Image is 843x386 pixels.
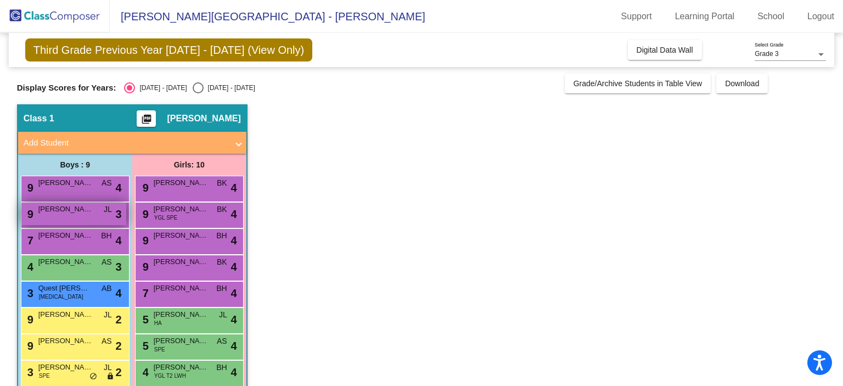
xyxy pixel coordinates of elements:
[116,285,122,301] span: 4
[137,110,156,127] button: Print Students Details
[219,309,227,321] span: JL
[140,261,149,273] span: 9
[18,132,246,154] mat-expansion-panel-header: Add Student
[140,182,149,194] span: 9
[140,287,149,299] span: 7
[25,182,33,194] span: 9
[25,340,33,352] span: 9
[167,113,240,124] span: [PERSON_NAME]
[25,234,33,247] span: 7
[17,83,116,93] span: Display Scores for Years:
[106,372,114,381] span: lock
[140,366,149,378] span: 4
[216,230,227,242] span: BH
[216,362,227,373] span: BH
[38,309,93,320] span: [PERSON_NAME] [PERSON_NAME]
[116,180,122,196] span: 4
[116,338,122,354] span: 2
[25,314,33,326] span: 9
[799,8,843,25] a: Logout
[154,372,186,380] span: YGL T2 LWH
[38,256,93,267] span: [PERSON_NAME]
[154,214,177,222] span: YGL SPE
[38,362,93,373] span: [PERSON_NAME]
[38,204,93,215] span: [PERSON_NAME]
[38,335,93,346] span: [PERSON_NAME]
[231,285,237,301] span: 4
[104,362,112,373] span: JL
[154,283,209,294] span: [PERSON_NAME]
[104,309,112,321] span: JL
[154,319,162,327] span: HA
[104,204,112,215] span: JL
[565,74,711,93] button: Grade/Archive Students in Table View
[231,338,237,354] span: 4
[154,335,209,346] span: [PERSON_NAME]
[637,46,693,54] span: Digital Data Wall
[574,79,702,88] span: Grade/Archive Students in Table View
[725,79,759,88] span: Download
[25,366,33,378] span: 3
[24,113,54,124] span: Class 1
[38,230,93,241] span: [PERSON_NAME]
[154,204,209,215] span: [PERSON_NAME]
[231,311,237,328] span: 4
[39,372,50,380] span: SPE
[154,230,209,241] span: [PERSON_NAME]
[102,335,112,347] span: AS
[116,259,122,275] span: 3
[755,50,778,58] span: Grade 3
[25,38,313,61] span: Third Grade Previous Year [DATE] - [DATE] (View Only)
[25,287,33,299] span: 3
[38,177,93,188] span: [PERSON_NAME]
[217,256,227,268] span: BK
[140,314,149,326] span: 5
[154,177,209,188] span: [PERSON_NAME]
[116,232,122,249] span: 4
[38,283,93,294] span: Quest [PERSON_NAME]
[135,83,187,93] div: [DATE] - [DATE]
[628,40,702,60] button: Digital Data Wall
[231,180,237,196] span: 4
[231,206,237,222] span: 4
[666,8,744,25] a: Learning Portal
[102,256,112,268] span: AS
[102,177,112,189] span: AS
[217,204,227,215] span: BK
[25,208,33,220] span: 9
[154,256,209,267] span: [PERSON_NAME]
[217,177,227,189] span: BK
[204,83,255,93] div: [DATE] - [DATE]
[716,74,768,93] button: Download
[154,345,165,354] span: SPE
[154,309,209,320] span: [PERSON_NAME]
[116,311,122,328] span: 2
[39,293,83,301] span: [MEDICAL_DATA]
[154,362,209,373] span: [PERSON_NAME]
[749,8,793,25] a: School
[217,335,227,347] span: AS
[124,82,255,93] mat-radio-group: Select an option
[110,8,425,25] span: [PERSON_NAME][GEOGRAPHIC_DATA] - [PERSON_NAME]
[231,232,237,249] span: 4
[116,364,122,381] span: 2
[132,154,246,176] div: Girls: 10
[140,114,153,129] mat-icon: picture_as_pdf
[216,283,227,294] span: BH
[24,137,228,149] mat-panel-title: Add Student
[25,261,33,273] span: 4
[116,206,122,222] span: 3
[140,234,149,247] span: 9
[231,364,237,381] span: 4
[101,230,111,242] span: BH
[18,154,132,176] div: Boys : 9
[231,259,237,275] span: 4
[140,208,149,220] span: 9
[89,372,97,381] span: do_not_disturb_alt
[612,8,661,25] a: Support
[102,283,112,294] span: AB
[140,340,149,352] span: 5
